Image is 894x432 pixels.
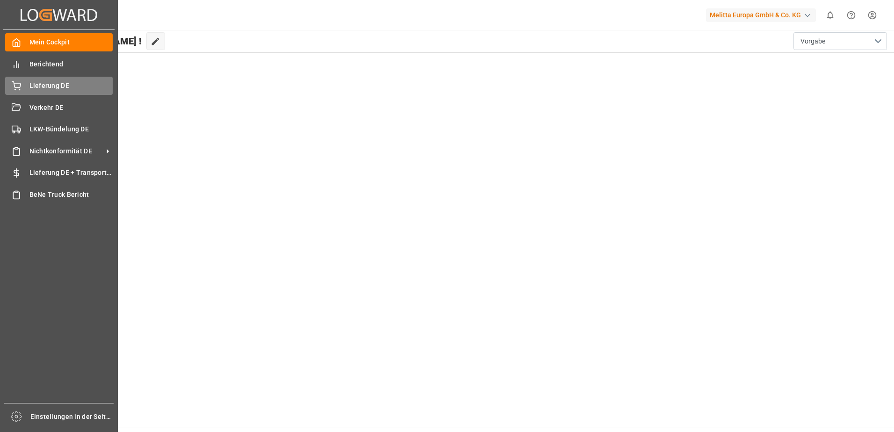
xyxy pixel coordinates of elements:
[29,37,113,47] span: Mein Cockpit
[29,124,113,134] span: LKW-Bündelung DE
[793,32,887,50] button: Menü öffnen
[5,185,113,203] a: BeNe Truck Bericht
[820,5,841,26] button: 0 neue Benachrichtigungen anzeigen
[29,146,103,156] span: Nichtkonformität DE
[5,77,113,95] a: Lieferung DE
[5,120,113,138] a: LKW-Bündelung DE
[5,55,113,73] a: Berichtend
[30,412,114,422] span: Einstellungen in der Seitenleiste
[29,81,113,91] span: Lieferung DE
[5,33,113,51] a: Mein Cockpit
[5,164,113,182] a: Lieferung DE + Transportkosten
[706,6,820,24] button: Melitta Europa GmbH & Co. KG
[841,5,862,26] button: Hilfe-Center
[5,98,113,116] a: Verkehr DE
[29,190,113,200] span: BeNe Truck Bericht
[800,36,825,46] span: Vorgabe
[710,10,801,20] font: Melitta Europa GmbH & Co. KG
[39,32,142,50] span: Hallo [PERSON_NAME] !
[29,168,113,178] span: Lieferung DE + Transportkosten
[29,103,113,113] span: Verkehr DE
[29,59,113,69] span: Berichtend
